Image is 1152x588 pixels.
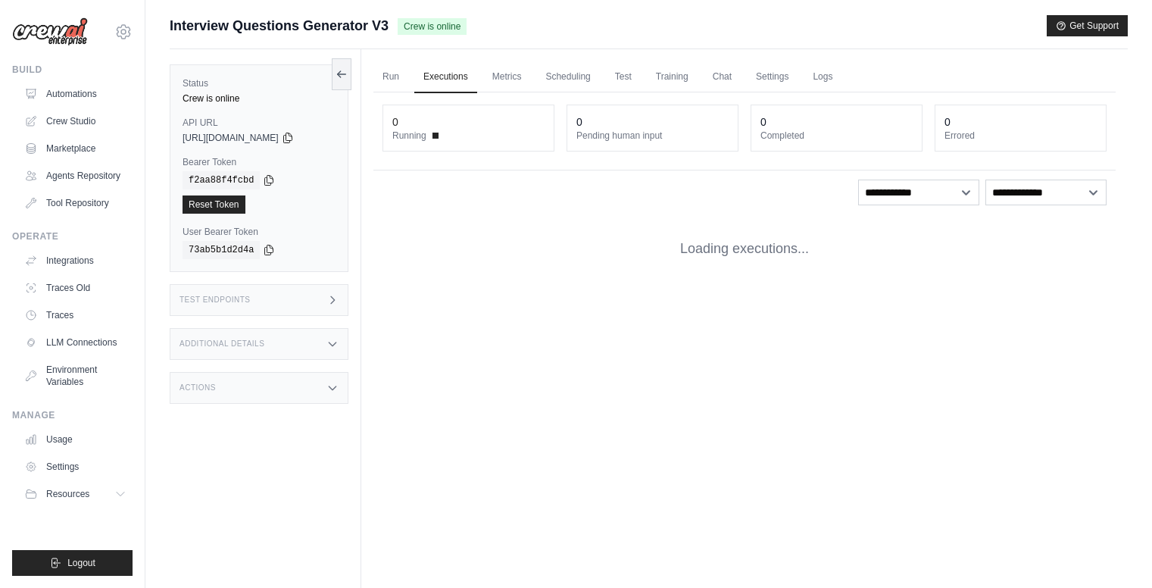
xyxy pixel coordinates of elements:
[18,303,133,327] a: Traces
[180,383,216,393] h3: Actions
[576,114,582,130] div: 0
[180,296,251,305] h3: Test Endpoints
[12,550,133,576] button: Logout
[18,427,133,452] a: Usage
[606,61,641,93] a: Test
[12,64,133,76] div: Build
[170,15,389,36] span: Interview Questions Generator V3
[576,130,729,142] dt: Pending human input
[760,130,913,142] dt: Completed
[1047,15,1128,36] button: Get Support
[18,276,133,300] a: Traces Old
[183,92,336,105] div: Crew is online
[536,61,599,93] a: Scheduling
[180,339,264,349] h3: Additional Details
[18,109,133,133] a: Crew Studio
[804,61,841,93] a: Logs
[18,482,133,506] button: Resources
[18,249,133,273] a: Integrations
[183,226,336,238] label: User Bearer Token
[373,214,1116,283] div: Loading executions...
[183,132,279,144] span: [URL][DOMAIN_NAME]
[183,241,260,259] code: 73ab5b1d2d4a
[647,61,698,93] a: Training
[483,61,531,93] a: Metrics
[183,171,260,189] code: f2aa88f4fcbd
[67,557,95,569] span: Logout
[944,114,951,130] div: 0
[373,61,408,93] a: Run
[944,130,1097,142] dt: Errored
[392,114,398,130] div: 0
[183,77,336,89] label: Status
[704,61,741,93] a: Chat
[12,17,88,46] img: Logo
[12,230,133,242] div: Operate
[46,488,89,500] span: Resources
[183,156,336,168] label: Bearer Token
[18,164,133,188] a: Agents Repository
[18,82,133,106] a: Automations
[747,61,798,93] a: Settings
[18,358,133,394] a: Environment Variables
[398,18,467,35] span: Crew is online
[392,130,426,142] span: Running
[760,114,766,130] div: 0
[12,409,133,421] div: Manage
[18,191,133,215] a: Tool Repository
[18,136,133,161] a: Marketplace
[183,195,245,214] a: Reset Token
[183,117,336,129] label: API URL
[18,455,133,479] a: Settings
[414,61,477,93] a: Executions
[18,330,133,355] a: LLM Connections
